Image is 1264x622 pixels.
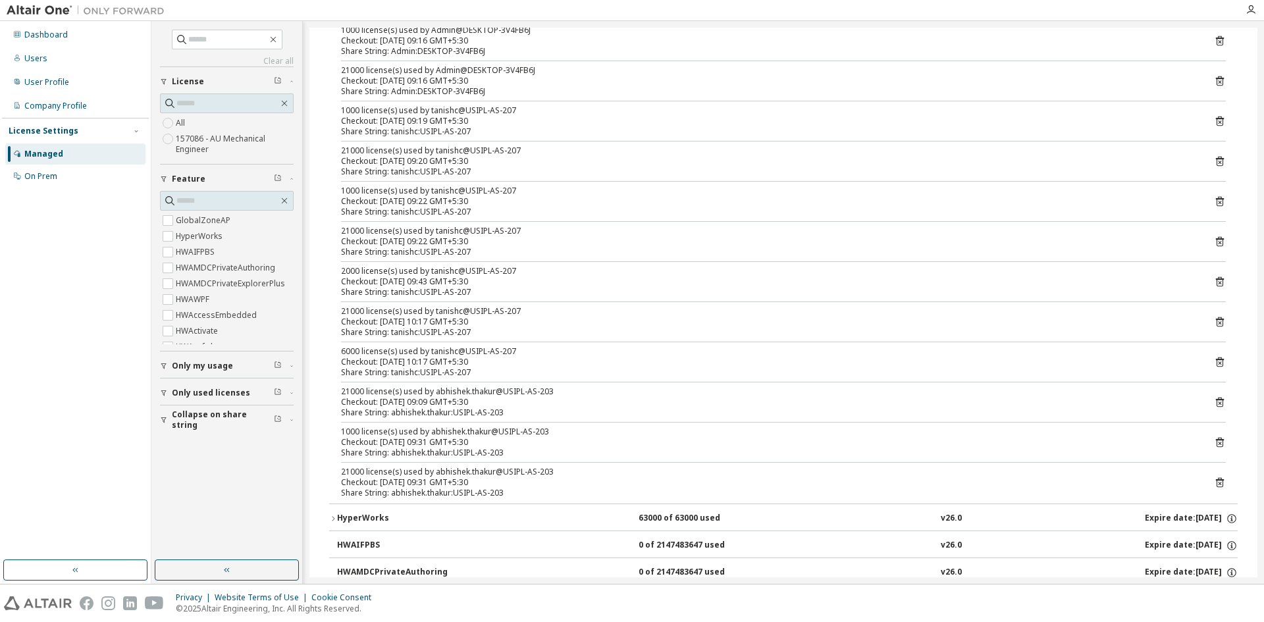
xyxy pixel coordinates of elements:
div: Expire date: [DATE] [1145,513,1238,525]
div: Checkout: [DATE] 09:22 GMT+5:30 [341,196,1194,207]
div: Share String: abhishek.thakur:USIPL-AS-203 [341,488,1194,498]
div: Dashboard [24,30,68,40]
label: HWAMDCPrivateExplorerPlus [176,276,288,292]
button: Only used licenses [160,378,294,407]
div: 6000 license(s) used by tanishc@USIPL-AS-207 [341,346,1194,357]
div: Share String: tanishc:USIPL-AS-207 [341,367,1194,378]
div: v26.0 [941,567,962,579]
div: On Prem [24,171,57,182]
div: Checkout: [DATE] 09:20 GMT+5:30 [341,156,1194,167]
button: Only my usage [160,351,294,380]
img: facebook.svg [80,596,93,610]
span: Clear filter [274,361,282,371]
div: 1000 license(s) used by abhishek.thakur@USIPL-AS-203 [341,427,1194,437]
div: Checkout: [DATE] 10:17 GMT+5:30 [341,357,1194,367]
span: Clear filter [274,76,282,87]
div: 21000 license(s) used by tanishc@USIPL-AS-207 [341,145,1194,156]
div: 1000 license(s) used by Admin@DESKTOP-3V4FB6J [341,25,1194,36]
label: HWAccessEmbedded [176,307,259,323]
span: Only my usage [172,361,233,371]
div: Share String: abhishek.thakur:USIPL-AS-203 [341,407,1194,418]
div: HWAMDCPrivateAuthoring [337,567,456,579]
div: HWAIFPBS [337,540,456,552]
span: Only used licenses [172,388,250,398]
div: Checkout: [DATE] 09:43 GMT+5:30 [341,276,1194,287]
img: Altair One [7,4,171,17]
div: Checkout: [DATE] 10:17 GMT+5:30 [341,317,1194,327]
img: instagram.svg [101,596,115,610]
div: Checkout: [DATE] 09:22 GMT+5:30 [341,236,1194,247]
div: 21000 license(s) used by tanishc@USIPL-AS-207 [341,226,1194,236]
div: User Profile [24,77,69,88]
img: youtube.svg [145,596,164,610]
div: Expire date: [DATE] [1145,540,1238,552]
button: HWAMDCPrivateAuthoring0 of 2147483647 usedv26.0Expire date:[DATE] [337,558,1238,587]
span: License [172,76,204,87]
img: linkedin.svg [123,596,137,610]
div: Users [24,53,47,64]
button: HWAIFPBS0 of 2147483647 usedv26.0Expire date:[DATE] [337,531,1238,560]
div: Privacy [176,592,215,603]
div: 21000 license(s) used by Admin@DESKTOP-3V4FB6J [341,65,1194,76]
label: 157086 - AU Mechanical Engineer [176,131,294,157]
div: Website Terms of Use [215,592,311,603]
label: HWAWPF [176,292,212,307]
button: Feature [160,165,294,194]
div: Share String: Admin:DESKTOP-3V4FB6J [341,86,1194,97]
div: Share String: abhishek.thakur:USIPL-AS-203 [341,448,1194,458]
label: HWActivate [176,323,221,339]
div: 1000 license(s) used by tanishc@USIPL-AS-207 [341,186,1194,196]
div: 2000 license(s) used by tanishc@USIPL-AS-207 [341,266,1194,276]
div: 21000 license(s) used by abhishek.thakur@USIPL-AS-203 [341,386,1194,397]
div: Checkout: [DATE] 09:16 GMT+5:30 [341,76,1194,86]
div: Share String: tanishc:USIPL-AS-207 [341,126,1194,137]
div: HyperWorks [337,513,456,525]
p: © 2025 Altair Engineering, Inc. All Rights Reserved. [176,603,379,614]
div: Checkout: [DATE] 09:31 GMT+5:30 [341,477,1194,488]
span: Clear filter [274,388,282,398]
img: altair_logo.svg [4,596,72,610]
div: 0 of 2147483647 used [639,540,757,552]
button: Collapse on share string [160,405,294,434]
div: 0 of 2147483647 used [639,567,757,579]
span: Clear filter [274,174,282,184]
div: Cookie Consent [311,592,379,603]
label: HWAcufwh [176,339,218,355]
label: HyperWorks [176,228,225,244]
label: HWAIFPBS [176,244,217,260]
div: Share String: tanishc:USIPL-AS-207 [341,287,1194,298]
div: 21000 license(s) used by tanishc@USIPL-AS-207 [341,306,1194,317]
label: HWAMDCPrivateAuthoring [176,260,278,276]
div: Checkout: [DATE] 09:31 GMT+5:30 [341,437,1194,448]
div: Checkout: [DATE] 09:16 GMT+5:30 [341,36,1194,46]
div: v26.0 [941,513,962,525]
div: Share String: tanishc:USIPL-AS-207 [341,247,1194,257]
span: Collapse on share string [172,409,274,430]
div: License Settings [9,126,78,136]
label: GlobalZoneAP [176,213,233,228]
div: Share String: Admin:DESKTOP-3V4FB6J [341,46,1194,57]
div: Managed [24,149,63,159]
button: License [160,67,294,96]
a: Clear all [160,56,294,66]
div: Checkout: [DATE] 09:19 GMT+5:30 [341,116,1194,126]
div: 63000 of 63000 used [639,513,757,525]
div: Share String: tanishc:USIPL-AS-207 [341,167,1194,177]
div: Share String: tanishc:USIPL-AS-207 [341,327,1194,338]
div: Checkout: [DATE] 09:09 GMT+5:30 [341,397,1194,407]
label: All [176,115,188,131]
div: Share String: tanishc:USIPL-AS-207 [341,207,1194,217]
span: Feature [172,174,205,184]
span: Clear filter [274,415,282,425]
div: 21000 license(s) used by abhishek.thakur@USIPL-AS-203 [341,467,1194,477]
div: Company Profile [24,101,87,111]
div: Expire date: [DATE] [1145,567,1238,579]
button: HyperWorks63000 of 63000 usedv26.0Expire date:[DATE] [329,504,1238,533]
div: 1000 license(s) used by tanishc@USIPL-AS-207 [341,105,1194,116]
div: v26.0 [941,540,962,552]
